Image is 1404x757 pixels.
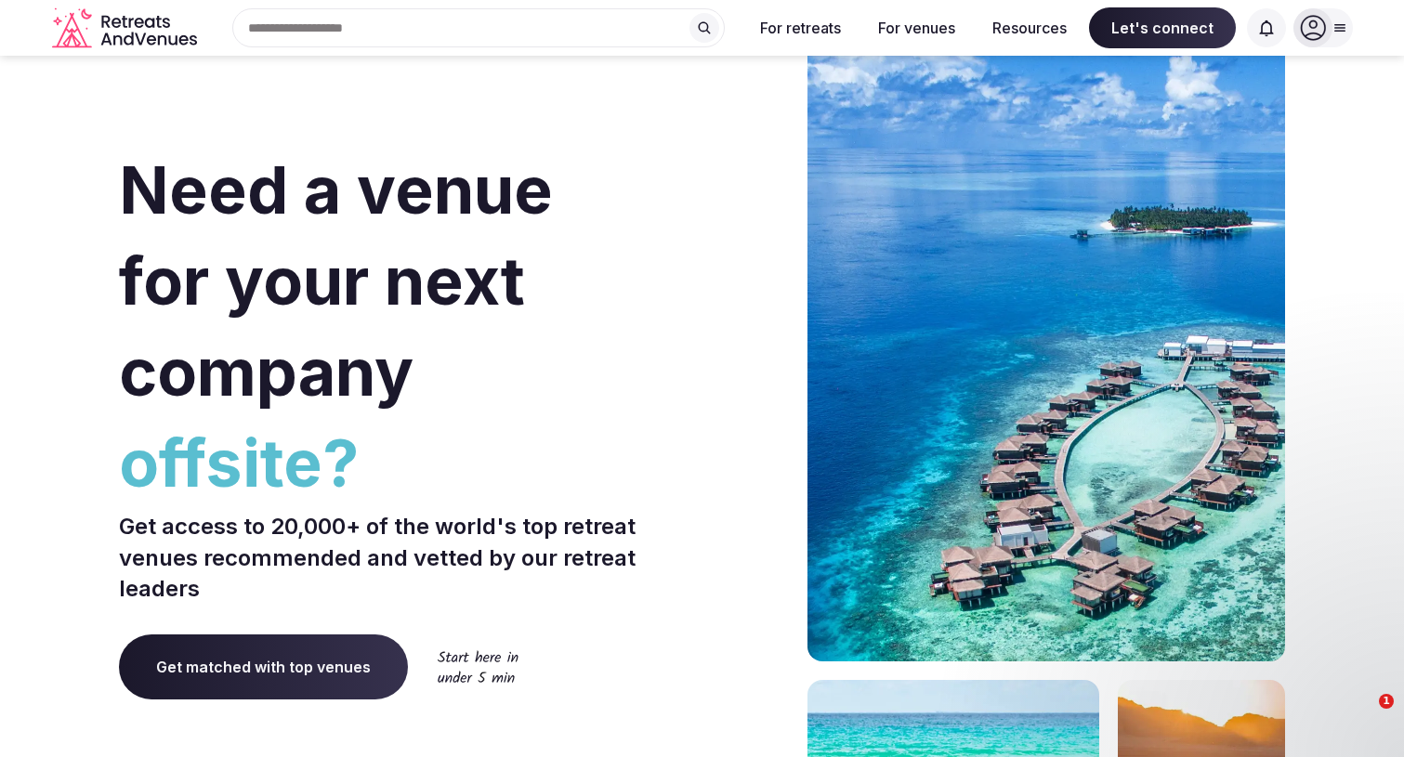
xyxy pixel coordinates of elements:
[1089,7,1236,48] span: Let's connect
[1341,694,1385,738] iframe: Intercom live chat
[1379,694,1394,709] span: 1
[438,650,518,683] img: Start here in under 5 min
[52,7,201,49] a: Visit the homepage
[863,7,970,48] button: For venues
[745,7,856,48] button: For retreats
[978,7,1082,48] button: Resources
[119,511,695,605] p: Get access to 20,000+ of the world's top retreat venues recommended and vetted by our retreat lea...
[119,634,408,699] a: Get matched with top venues
[119,150,553,411] span: Need a venue for your next company
[52,7,201,49] svg: Retreats and Venues company logo
[119,418,695,509] span: offsite?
